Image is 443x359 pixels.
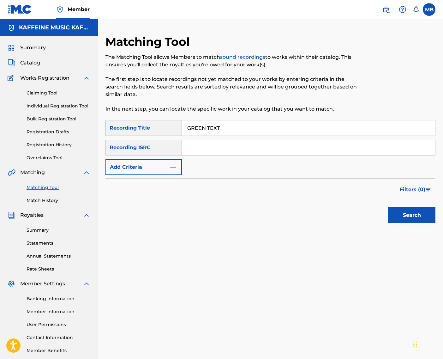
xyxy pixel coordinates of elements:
[8,44,46,52] a: SummarySummary
[27,266,90,272] a: Rate Sheets
[105,76,360,98] p: The first step is to locate recordings not yet matched to your works by entering criteria in the ...
[388,207,435,223] button: Search
[8,74,16,82] img: Works Registration
[27,90,90,96] a: Claiming Tool
[8,5,32,14] img: MLC Logo
[105,35,193,49] h2: Matching Tool
[8,211,15,219] img: Royalties
[426,243,443,298] iframe: Resource Center
[20,169,45,176] span: Matching
[20,44,46,52] span: Summary
[27,321,90,328] a: User Permissions
[382,6,390,13] img: search
[169,163,177,171] img: 9d2ae6d4665cec9f34b9.svg
[27,334,90,341] a: Contact Information
[83,211,90,219] img: expand
[105,53,360,69] p: The Matching Tool allows Members to match to works within their catalog. This ensures you'll coll...
[83,169,90,176] img: expand
[396,182,435,198] button: Filters (0)
[83,74,90,82] img: expand
[27,197,90,204] a: Match History
[27,116,90,122] a: Bulk Registration Tool
[8,24,15,32] img: Accounts
[423,3,435,16] div: User Menu
[56,6,64,13] img: Top Rightsholder
[220,54,265,60] a: sound recordings
[27,295,90,302] a: Banking Information
[27,240,90,246] a: Statements
[27,308,90,315] a: Member Information
[8,280,15,288] img: Member Settings
[20,211,44,219] span: Royalties
[27,129,90,135] a: Registration Drafts
[83,280,90,288] img: expand
[68,6,90,13] span: Member
[105,159,182,175] button: Add Criteria
[396,3,409,16] div: Help
[27,184,90,191] a: Matching Tool
[380,3,392,16] a: Public Search
[8,44,15,52] img: Summary
[27,142,90,148] a: Registration History
[8,59,40,67] a: CatalogCatalog
[8,169,15,176] img: Matching
[27,347,90,354] a: Member Benefits
[426,188,431,192] img: filter
[27,103,90,109] a: Individual Registration Tool
[413,6,419,13] div: Notifications
[20,280,65,288] span: Member Settings
[27,227,90,234] a: Summary
[105,105,360,113] p: In the next step, you can locate the specific work in your catalog that you want to match.
[20,74,69,82] span: Works Registration
[399,6,406,13] img: help
[19,24,90,31] h5: KAFFEINE MUSIC KAFFEINE MUSIC PUBLISHING
[105,120,435,226] form: Search Form
[27,253,90,259] a: Annual Statements
[400,186,425,193] span: Filters ( 0 )
[20,59,40,67] span: Catalog
[413,335,417,354] div: Drag
[8,59,15,67] img: Catalog
[27,155,90,161] a: Overclaims Tool
[411,329,443,359] iframe: Chat Widget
